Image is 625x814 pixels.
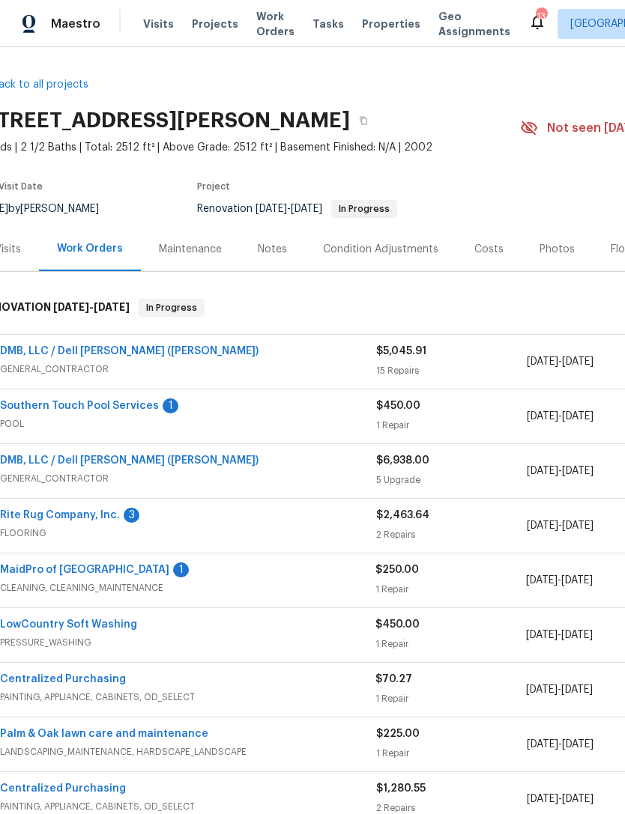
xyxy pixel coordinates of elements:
span: $225.00 [376,729,420,739]
span: - [527,792,594,807]
div: 1 Repair [375,582,525,597]
span: [DATE] [291,204,322,214]
div: 1 Repair [375,637,525,651]
span: [DATE] [526,575,558,586]
span: $6,938.00 [376,455,429,466]
span: $70.27 [375,674,412,684]
span: [DATE] [94,302,130,312]
span: - [527,409,594,424]
span: $250.00 [375,565,419,575]
span: [DATE] [527,794,558,804]
div: 1 Repair [376,746,527,761]
span: Properties [362,16,420,31]
span: [DATE] [561,575,593,586]
div: Costs [474,242,504,257]
span: - [526,573,593,588]
div: 13 [536,9,546,24]
span: [DATE] [562,411,594,422]
span: $450.00 [376,401,420,411]
span: - [526,682,593,697]
span: [DATE] [561,630,593,640]
div: 15 Repairs [376,363,527,378]
span: [DATE] [527,411,558,422]
div: Condition Adjustments [323,242,438,257]
div: Notes [258,242,287,257]
span: [DATE] [527,520,558,531]
span: [DATE] [527,466,558,476]
span: $450.00 [375,619,420,630]
div: 2 Repairs [376,527,527,542]
span: Tasks [312,19,344,29]
div: Photos [540,242,575,257]
span: - [256,204,322,214]
span: [DATE] [562,794,594,804]
span: [DATE] [527,739,558,750]
span: - [53,302,130,312]
span: [DATE] [561,684,593,695]
span: Project [197,182,230,191]
span: [DATE] [256,204,287,214]
span: Geo Assignments [438,9,510,39]
span: [DATE] [562,520,594,531]
span: - [527,464,594,479]
div: Maintenance [159,242,222,257]
span: [DATE] [562,356,594,367]
div: 5 Upgrade [376,473,527,488]
div: 3 [124,508,139,523]
span: - [526,628,593,643]
span: Renovation [197,204,397,214]
div: Work Orders [57,241,123,256]
span: In Progress [140,300,203,315]
span: $5,045.91 [376,346,426,356]
span: [DATE] [562,739,594,750]
span: [DATE] [527,356,558,367]
span: [DATE] [562,466,594,476]
span: [DATE] [53,302,89,312]
button: Copy Address [350,107,377,134]
span: $1,280.55 [376,783,426,794]
span: - [527,354,594,369]
span: $2,463.64 [376,510,429,520]
span: Projects [192,16,238,31]
span: - [527,518,594,533]
span: [DATE] [526,630,558,640]
span: [DATE] [526,684,558,695]
div: 1 [173,562,189,577]
div: 1 Repair [375,691,525,706]
span: Work Orders [256,9,295,39]
div: 1 [163,398,178,413]
span: - [527,737,594,752]
span: In Progress [333,204,396,213]
div: 1 Repair [376,418,527,433]
span: Visits [143,16,174,31]
span: Maestro [51,16,100,31]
